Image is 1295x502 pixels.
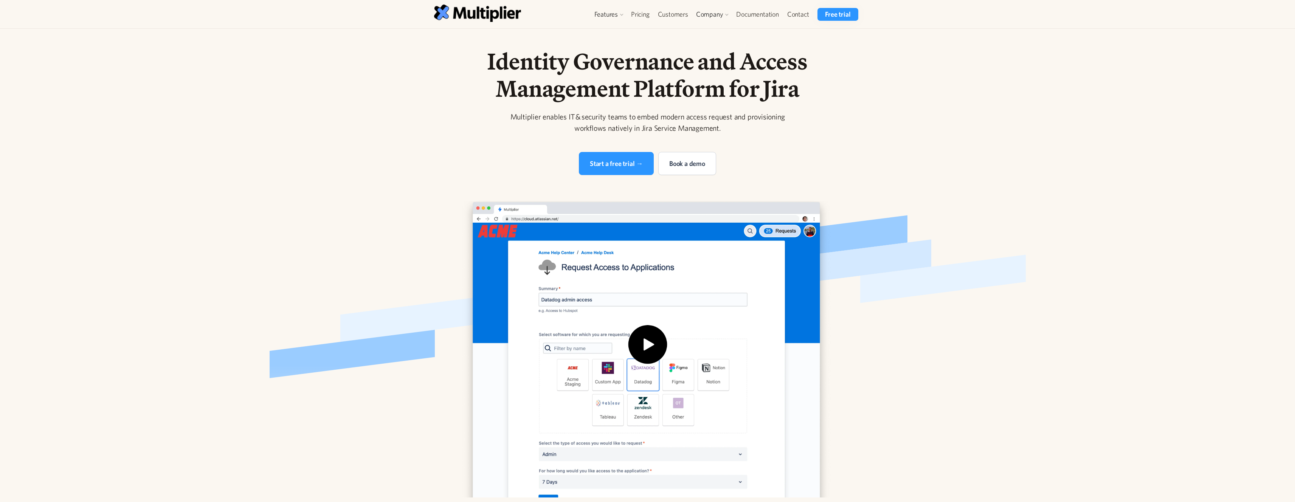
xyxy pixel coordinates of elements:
[502,111,793,134] div: Multiplier enables IT & security teams to embed modern access request and provisioning workflows ...
[590,158,643,169] div: Start a free trial →
[454,48,841,102] h1: Identity Governance and Access Management Platform for Jira
[696,10,723,19] div: Company
[732,8,783,21] a: Documentation
[579,152,654,175] a: Start a free trial →
[692,8,732,21] div: Company
[654,8,692,21] a: Customers
[669,158,705,169] div: Book a demo
[817,8,858,21] a: Free trial
[658,152,716,175] a: Book a demo
[451,201,844,497] a: open lightbox
[594,10,618,19] div: Features
[627,8,654,21] a: Pricing
[591,8,627,21] div: Features
[783,8,813,21] a: Contact
[623,325,672,373] img: Play icon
